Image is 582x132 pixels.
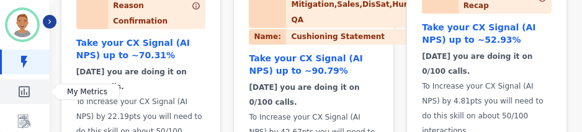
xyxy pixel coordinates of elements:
[422,21,552,46] div: Take your CX Signal (AI NPS) up to ~52.93%
[422,52,532,76] span: [DATE] you are doing it on 0/100 calls.
[249,83,359,107] span: [DATE] you are doing it on 0/100 calls.
[76,68,187,91] span: [DATE] you are doing it on 0/100 calls.
[249,52,378,77] div: Take your CX Signal (AI NPS) up to ~90.79%
[76,37,206,61] div: Take your CX Signal (AI NPS) up to ~70.31%
[7,10,37,40] img: Bordered avatar
[249,29,385,45] div: Cushioning Statement
[249,29,286,45] div: Name:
